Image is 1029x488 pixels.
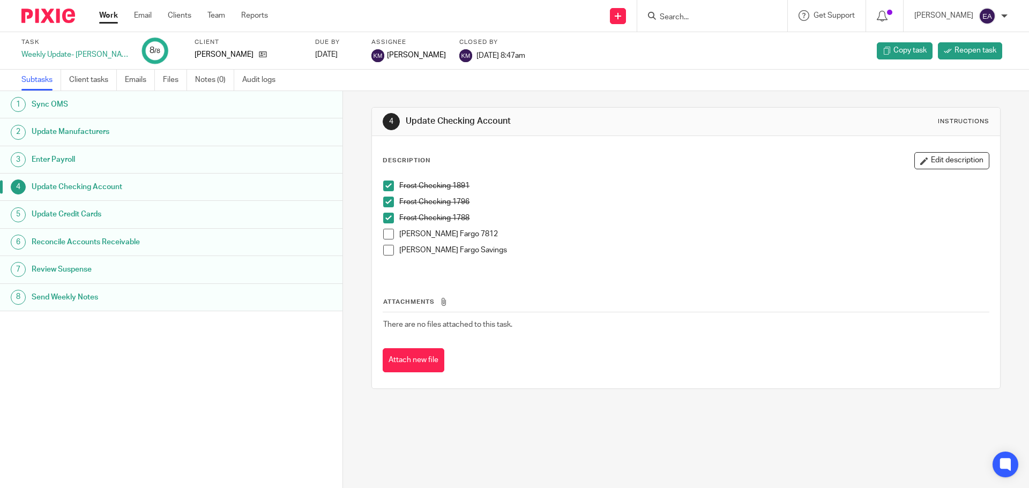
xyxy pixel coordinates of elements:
p: Frost Checking 1788 [399,213,988,223]
h1: Enter Payroll [32,152,232,168]
img: svg%3E [459,49,472,62]
p: [PERSON_NAME] Fargo 7812 [399,229,988,239]
p: Description [383,156,430,165]
img: svg%3E [371,49,384,62]
span: Reopen task [955,45,996,56]
span: Get Support [814,12,855,19]
div: Weekly Update- [PERSON_NAME] [21,49,129,60]
span: [DATE] 8:47am [476,51,525,59]
a: Email [134,10,152,21]
p: [PERSON_NAME] [195,49,253,60]
a: Files [163,70,187,91]
h1: Send Weekly Notes [32,289,232,305]
label: Task [21,38,129,47]
p: [PERSON_NAME] [914,10,973,21]
label: Client [195,38,302,47]
h1: Update Credit Cards [32,206,232,222]
div: 8 [150,44,160,57]
div: 5 [11,207,26,222]
a: Reopen task [938,42,1002,59]
div: 8 [11,290,26,305]
div: [DATE] [315,49,358,60]
label: Assignee [371,38,446,47]
div: 3 [11,152,26,167]
a: Emails [125,70,155,91]
a: Team [207,10,225,21]
h1: Reconcile Accounts Receivable [32,234,232,250]
input: Search [659,13,755,22]
label: Closed by [459,38,525,47]
span: Attachments [383,299,435,305]
small: /8 [154,48,160,54]
p: [PERSON_NAME] Fargo Savings [399,245,988,256]
h1: Update Checking Account [406,116,709,127]
img: Pixie [21,9,75,23]
div: 4 [11,179,26,194]
a: Subtasks [21,70,61,91]
a: Client tasks [69,70,117,91]
h1: Update Checking Account [32,179,232,195]
span: [PERSON_NAME] [387,50,446,61]
a: Reports [241,10,268,21]
p: Frost Checking 1796 [399,197,988,207]
a: Audit logs [242,70,284,91]
div: 1 [11,97,26,112]
h1: Sync OMS [32,96,232,112]
h1: Review Suspense [32,261,232,277]
a: Clients [168,10,191,21]
div: 2 [11,125,26,140]
img: svg%3E [979,7,996,25]
button: Attach new file [383,348,444,372]
div: 6 [11,235,26,250]
div: Instructions [938,117,989,126]
span: There are no files attached to this task. [383,321,512,328]
a: Work [99,10,118,21]
a: Notes (0) [195,70,234,91]
div: 7 [11,262,26,277]
span: Copy task [893,45,927,56]
p: Frost Checking 1891 [399,181,988,191]
button: Edit description [914,152,989,169]
a: Copy task [877,42,933,59]
div: 4 [383,113,400,130]
h1: Update Manufacturers [32,124,232,140]
label: Due by [315,38,358,47]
